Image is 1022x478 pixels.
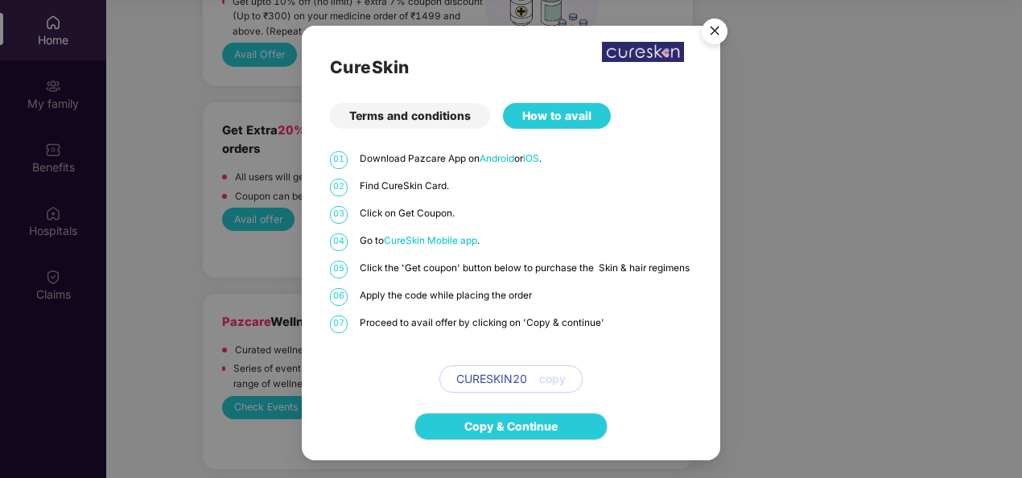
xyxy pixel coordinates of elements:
[330,288,348,306] span: 06
[384,235,477,246] a: CureSkin Mobile app
[360,179,692,194] p: Find CureSkin Card.
[692,10,736,54] button: Close
[360,261,692,276] p: Click the 'Get coupon' button below to purchase the Skin & hair regimens
[330,151,348,169] span: 01
[456,370,527,388] span: CURESKIN20
[503,103,611,129] div: How to avail
[464,418,558,435] a: Copy & Continue
[527,366,566,392] button: copy
[360,315,692,331] p: Proceed to avail offer by clicking on 'Copy & continue'
[692,11,737,56] img: svg+xml;base64,PHN2ZyB4bWxucz0iaHR0cDovL3d3dy53My5vcmcvMjAwMC9zdmciIHdpZHRoPSI1NiIgaGVpZ2h0PSI1Ni...
[602,42,684,62] img: WhatsApp%20Image%202022-12-23%20at%206.17.28%20PM.jpeg
[330,315,348,333] span: 07
[360,288,692,303] p: Apply the code while placing the order
[330,233,348,251] span: 04
[330,54,692,80] h2: CureSkin
[523,153,539,164] a: iOS
[539,370,566,388] span: copy
[330,261,348,278] span: 05
[360,233,692,249] p: Go to .
[414,413,608,440] button: Copy & Continue
[330,179,348,196] span: 02
[360,206,692,221] p: Click on Get Coupon.
[480,153,514,164] a: Android
[360,151,692,167] p: Download Pazcare App on or .
[330,103,490,129] div: Terms and conditions
[330,206,348,224] span: 03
